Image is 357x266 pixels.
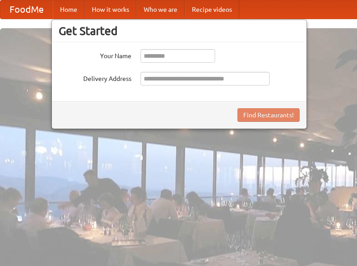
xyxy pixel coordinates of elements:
[0,0,53,19] a: FoodMe
[53,0,85,19] a: Home
[59,49,131,60] label: Your Name
[85,0,136,19] a: How it works
[59,24,300,38] h3: Get Started
[136,0,185,19] a: Who we are
[185,0,239,19] a: Recipe videos
[237,108,300,122] button: Find Restaurants!
[59,72,131,83] label: Delivery Address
